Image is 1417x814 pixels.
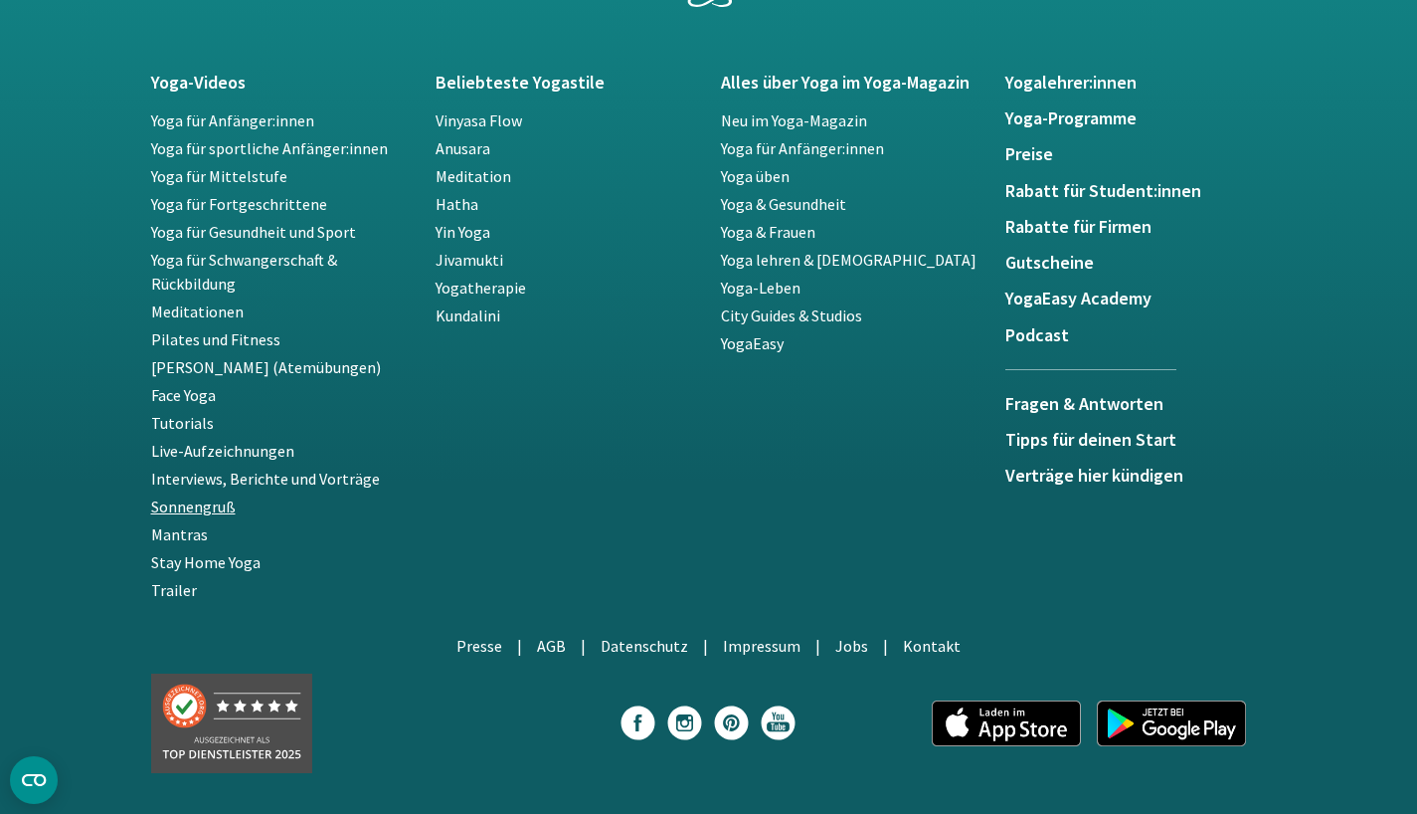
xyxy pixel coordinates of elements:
[721,138,884,158] a: Yoga für Anfänger:innen
[436,73,697,93] a: Beliebteste Yogastile
[721,110,867,130] a: Neu im Yoga-Magazin
[1005,144,1267,164] a: Preise
[517,634,522,658] li: |
[721,166,790,186] a: Yoga üben
[151,222,356,242] a: Yoga für Gesundheit und Sport
[932,701,1081,746] img: app_appstore_de.png
[151,413,214,433] a: Tutorials
[721,222,815,242] a: Yoga & Frauen
[903,636,961,656] a: Kontakt
[151,469,380,489] a: Interviews, Berichte und Vorträge
[151,302,244,321] a: Meditationen
[151,385,216,405] a: Face Yoga
[436,110,522,130] a: Vinyasa Flow
[721,250,976,270] a: Yoga lehren & [DEMOGRAPHIC_DATA]
[436,250,503,270] a: Jivamukti
[151,250,337,294] a: Yoga für Schwangerschaft & Rückbildung
[151,73,413,93] a: Yoga-Videos
[723,636,800,656] a: Impressum
[1005,108,1267,128] a: Yoga-Programme
[1005,73,1267,93] a: Yogalehrer:innen
[815,634,820,658] li: |
[537,636,566,656] a: AGB
[151,329,280,349] a: Pilates und Fitness
[721,194,846,214] a: Yoga & Gesundheit
[1005,466,1267,486] a: Verträge hier kündigen
[703,634,708,658] li: |
[721,333,784,353] a: YogaEasy
[436,194,478,214] a: Hatha
[436,222,490,242] a: Yin Yoga
[151,580,197,600] a: Trailer
[1005,369,1176,430] a: Fragen & Antworten
[151,524,208,544] a: Mantras
[151,110,314,130] a: Yoga für Anfänger:innen
[721,305,862,325] a: City Guides & Studios
[1005,430,1267,450] a: Tipps für deinen Start
[436,278,526,298] a: Yogatherapie
[456,636,502,656] a: Presse
[151,497,236,516] a: Sonnengruß
[436,138,490,158] a: Anusara
[721,278,800,298] a: Yoga-Leben
[436,305,500,325] a: Kundalini
[601,636,688,656] a: Datenschutz
[1005,217,1267,237] a: Rabatte für Firmen
[151,138,388,158] a: Yoga für sportliche Anfänger:innen
[1005,289,1267,308] a: YogaEasy Academy
[10,756,58,804] button: CMP-Widget öffnen
[1005,253,1267,273] a: Gutscheine
[1005,325,1267,345] a: Podcast
[151,194,327,214] a: Yoga für Fortgeschrittene
[1005,181,1267,201] a: Rabatt für Student:innen
[151,674,312,773] img: Top Dienstleister 2025
[883,634,888,658] li: |
[1005,394,1176,414] h5: Fragen & Antworten
[151,441,294,461] a: Live-Aufzeichnungen
[835,636,868,656] a: Jobs
[151,357,381,377] a: [PERSON_NAME] (Atemübungen)
[436,166,511,186] a: Meditation
[721,73,982,93] a: Alles über Yoga im Yoga-Magazin
[1097,701,1246,746] img: app_googleplay_de.png
[151,552,261,572] a: Stay Home Yoga
[581,634,586,658] li: |
[151,166,287,186] a: Yoga für Mittelstufe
